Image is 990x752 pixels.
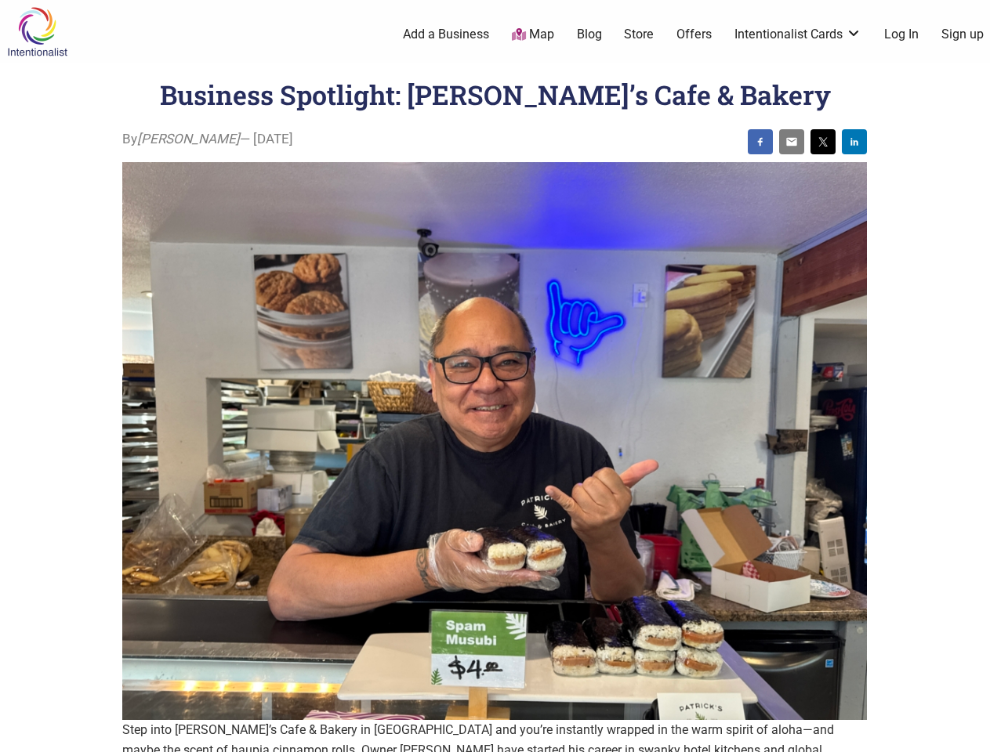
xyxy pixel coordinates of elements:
[122,129,293,150] span: By — [DATE]
[676,26,712,43] a: Offers
[754,136,767,148] img: facebook sharing button
[785,136,798,148] img: email sharing button
[577,26,602,43] a: Blog
[848,136,861,148] img: linkedin sharing button
[512,26,554,44] a: Map
[137,131,240,146] i: [PERSON_NAME]
[403,26,489,43] a: Add a Business
[734,26,861,43] a: Intentionalist Cards
[941,26,984,43] a: Sign up
[884,26,919,43] a: Log In
[160,77,831,112] h1: Business Spotlight: [PERSON_NAME]’s Cafe & Bakery
[817,136,829,148] img: twitter sharing button
[624,26,654,43] a: Store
